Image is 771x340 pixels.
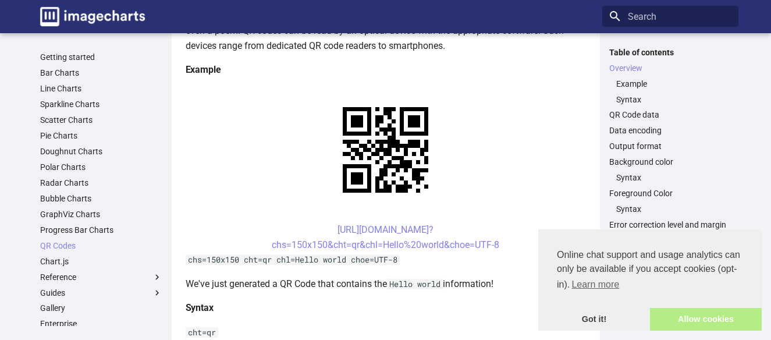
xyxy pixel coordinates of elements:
[186,254,400,265] code: chs=150x150 cht=qr chl=Hello world choe=UTF-8
[538,308,650,331] a: dismiss cookie message
[387,279,443,289] code: Hello world
[40,7,145,26] img: logo
[40,146,162,157] a: Doughnut Charts
[609,63,731,73] a: Overview
[40,318,162,329] a: Enterprise
[616,79,731,89] a: Example
[616,172,731,183] a: Syntax
[602,6,738,27] input: Search
[616,94,731,105] a: Syntax
[186,277,586,292] p: We've just generated a QR Code that contains the information!
[186,62,586,77] h4: Example
[602,47,738,231] nav: Table of contents
[186,327,218,338] code: cht=qr
[272,224,499,250] a: [URL][DOMAIN_NAME]?chs=150x150&cht=qr&chl=Hello%20world&choe=UTF-8
[609,109,731,120] a: QR Code data
[40,303,162,313] a: Gallery
[570,276,621,293] a: learn more about cookies
[602,47,738,58] label: Table of contents
[650,308,762,331] a: allow cookies
[609,172,731,183] nav: Background color
[40,256,162,267] a: Chart.js
[40,83,162,94] a: Line Charts
[609,219,731,230] a: Error correction level and margin
[609,141,731,151] a: Output format
[609,125,731,136] a: Data encoding
[40,99,162,109] a: Sparkline Charts
[609,79,731,105] nav: Overview
[40,68,162,78] a: Bar Charts
[609,157,731,167] a: Background color
[40,288,162,298] label: Guides
[35,2,150,31] a: Image-Charts documentation
[557,248,743,293] span: Online chat support and usage analytics can only be available if you accept cookies (opt-in).
[538,229,762,331] div: cookieconsent
[322,87,449,213] img: chart
[609,188,731,199] a: Foreground Color
[616,204,731,214] a: Syntax
[40,52,162,62] a: Getting started
[40,130,162,141] a: Pie Charts
[40,272,162,282] label: Reference
[40,193,162,204] a: Bubble Charts
[40,209,162,219] a: GraphViz Charts
[40,115,162,125] a: Scatter Charts
[609,204,731,214] nav: Foreground Color
[186,300,586,316] h4: Syntax
[40,178,162,188] a: Radar Charts
[40,162,162,172] a: Polar Charts
[40,240,162,251] a: QR Codes
[40,225,162,235] a: Progress Bar Charts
